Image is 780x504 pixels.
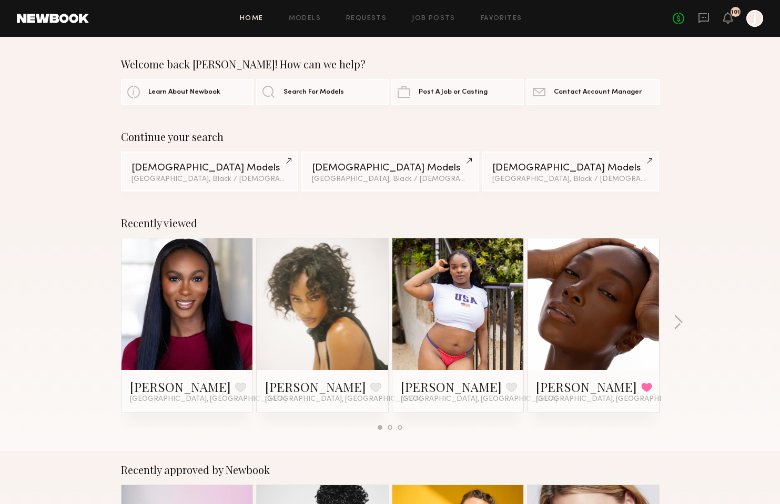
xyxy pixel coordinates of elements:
[148,89,220,96] span: Learn About Newbook
[731,9,740,15] div: 101
[401,395,558,404] span: [GEOGRAPHIC_DATA], [GEOGRAPHIC_DATA]
[131,163,288,173] div: [DEMOGRAPHIC_DATA] Models
[301,152,479,191] a: [DEMOGRAPHIC_DATA] Models[GEOGRAPHIC_DATA], Black / [DEMOGRAPHIC_DATA]
[121,79,254,105] a: Learn About Newbook
[492,163,649,173] div: [DEMOGRAPHIC_DATA] Models
[481,15,522,22] a: Favorites
[312,163,468,173] div: [DEMOGRAPHIC_DATA] Models
[401,378,502,395] a: [PERSON_NAME]
[482,152,659,191] a: [DEMOGRAPHIC_DATA] Models[GEOGRAPHIC_DATA], Black / [DEMOGRAPHIC_DATA]
[536,378,637,395] a: [PERSON_NAME]
[121,130,660,143] div: Continue your search
[121,463,660,476] div: Recently approved by Newbook
[121,152,298,191] a: [DEMOGRAPHIC_DATA] Models[GEOGRAPHIC_DATA], Black / [DEMOGRAPHIC_DATA]
[130,395,287,404] span: [GEOGRAPHIC_DATA], [GEOGRAPHIC_DATA]
[121,58,660,70] div: Welcome back [PERSON_NAME]! How can we help?
[265,395,422,404] span: [GEOGRAPHIC_DATA], [GEOGRAPHIC_DATA]
[346,15,387,22] a: Requests
[131,176,288,183] div: [GEOGRAPHIC_DATA], Black / [DEMOGRAPHIC_DATA]
[526,79,659,105] a: Contact Account Manager
[256,79,389,105] a: Search For Models
[492,176,649,183] div: [GEOGRAPHIC_DATA], Black / [DEMOGRAPHIC_DATA]
[130,378,231,395] a: [PERSON_NAME]
[312,176,468,183] div: [GEOGRAPHIC_DATA], Black / [DEMOGRAPHIC_DATA]
[265,378,366,395] a: [PERSON_NAME]
[746,10,763,27] a: J
[283,89,344,96] span: Search For Models
[240,15,264,22] a: Home
[536,395,693,404] span: [GEOGRAPHIC_DATA], [GEOGRAPHIC_DATA]
[554,89,642,96] span: Contact Account Manager
[419,89,488,96] span: Post A Job or Casting
[121,217,660,229] div: Recently viewed
[289,15,321,22] a: Models
[391,79,524,105] a: Post A Job or Casting
[412,15,455,22] a: Job Posts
